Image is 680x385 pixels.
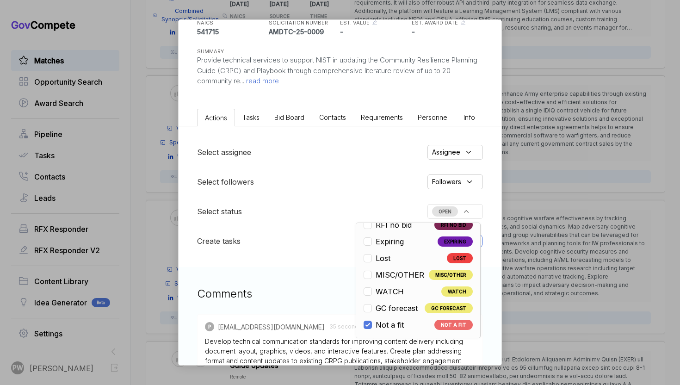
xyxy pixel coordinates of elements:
[197,236,241,247] h5: Create tasks
[197,55,483,87] p: Provide technical services to support NIST in updating the Community Resilience Planning Guide (C...
[361,113,403,121] span: Requirements
[376,303,418,314] span: GC forecast
[197,27,266,37] p: 541715
[197,206,242,217] h5: Select status
[340,19,370,27] h5: EST. VALUE
[197,176,254,187] h5: Select followers
[418,113,449,121] span: Personnel
[269,27,338,37] p: AMDTC-25-0009
[412,27,481,37] p: -
[340,27,409,37] p: -
[376,219,412,230] span: RFI no bid
[376,286,404,297] span: WATCH
[376,319,404,330] span: Not a fit
[242,113,260,121] span: Tasks
[376,269,424,280] span: MISC/OTHER
[197,147,251,158] h5: Select assignee
[197,48,468,56] h5: SUMMARY
[274,113,304,121] span: Bid Board
[447,253,473,263] span: LOST
[464,113,475,121] span: Info
[205,336,475,375] div: Develop technical communication standards for improving content delivery including document layou...
[425,303,473,313] span: GC FORECAST
[269,19,338,27] h5: SOLICITATION NUMBER
[205,114,227,122] span: Actions
[197,286,483,302] h3: Comments
[376,253,390,264] span: Lost
[441,286,473,297] span: WATCH
[412,19,458,27] h5: EST. AWARD DATE
[434,220,473,230] span: RFI NO BID
[438,236,473,247] span: EXPIRING
[218,322,325,332] span: [EMAIL_ADDRESS][DOMAIN_NAME]
[329,323,372,331] span: 35 seconds ago
[429,270,473,280] span: MISC/OTHER
[434,320,473,330] span: NOT A FIT
[376,236,404,247] span: Expiring
[432,206,458,217] span: OPEN
[432,177,461,186] span: Followers
[208,323,211,330] span: P
[197,19,266,27] h5: NAICS
[319,113,346,121] span: Contacts
[244,76,279,85] span: read more
[432,147,460,157] span: Assignee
